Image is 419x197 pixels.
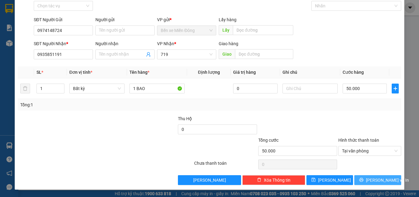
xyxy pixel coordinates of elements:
[5,43,95,59] div: Tên hàng: 1 THUNG GIAY ( : 1 )
[20,101,162,108] div: Tổng: 1
[233,84,277,93] input: 0
[5,32,49,40] div: 50.000
[37,70,41,75] span: SL
[283,84,338,93] input: Ghi Chú
[52,20,95,29] div: 0987098532
[5,20,48,29] div: 0363124757
[129,84,185,93] input: VD: Bàn, Ghế
[264,177,290,183] span: Xóa Thông tin
[5,6,15,12] span: Gửi:
[69,70,92,75] span: Đơn vị tính
[392,84,399,93] button: plus
[5,5,48,20] div: Bến xe Miền Đông
[366,177,409,183] span: [PERSON_NAME] và In
[20,84,30,93] button: delete
[161,50,213,59] span: 719
[219,41,238,46] span: Giao hàng
[5,33,14,39] span: CR :
[178,175,241,185] button: [PERSON_NAME]
[146,52,151,57] span: user-add
[198,70,220,75] span: Định lượng
[52,5,95,20] div: VP Đắk Lắk
[73,84,121,93] span: Bất kỳ
[193,177,226,183] span: [PERSON_NAME]
[219,25,233,35] span: Lấy
[242,175,305,185] button: deleteXóa Thông tin
[95,40,155,47] div: Người nhận
[233,70,256,75] span: Giá trị hàng
[233,25,293,35] input: Dọc đường
[157,41,174,46] span: VP Nhận
[343,70,364,75] span: Cước hàng
[359,178,363,183] span: printer
[306,175,353,185] button: save[PERSON_NAME]
[258,138,279,143] span: Tổng cước
[157,16,216,23] div: VP gửi
[34,40,93,47] div: SĐT Người Nhận
[318,177,351,183] span: [PERSON_NAME]
[257,178,261,183] span: delete
[129,70,149,75] span: Tên hàng
[338,138,379,143] label: Hình thức thanh toán
[280,66,340,78] th: Ghi chú
[34,16,93,23] div: SĐT Người Gửi
[219,49,235,59] span: Giao
[52,6,67,12] span: Nhận:
[235,49,293,59] input: Dọc đường
[392,86,398,91] span: plus
[194,160,258,171] div: Chưa thanh toán
[342,146,398,156] span: Tại văn phòng
[178,116,192,121] span: Thu Hộ
[311,178,316,183] span: save
[354,175,401,185] button: printer[PERSON_NAME] và In
[219,17,236,22] span: Lấy hàng
[161,26,213,35] span: Bến xe Miền Đông
[95,16,155,23] div: Người gửi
